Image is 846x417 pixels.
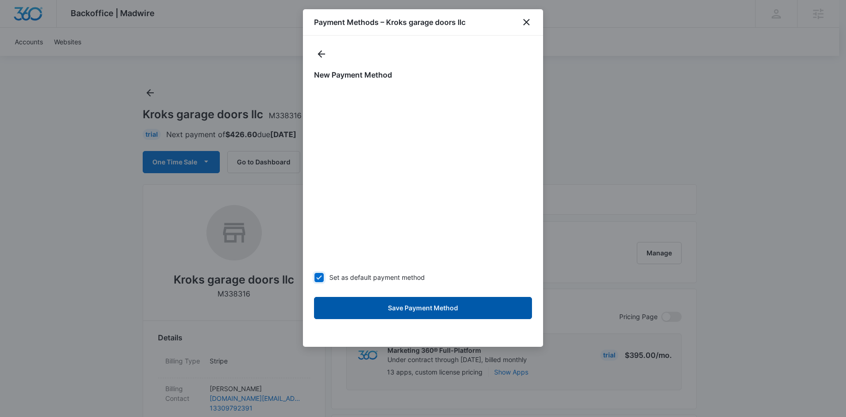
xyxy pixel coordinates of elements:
[314,47,329,61] button: actions.back
[314,17,465,28] h1: Payment Methods – Kroks garage doors llc
[314,297,532,319] button: Save Payment Method
[314,272,532,282] label: Set as default payment method
[314,69,532,80] h1: New Payment Method
[312,88,534,269] iframe: To enrich screen reader interactions, please activate Accessibility in Grammarly extension settings
[521,17,532,28] button: close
